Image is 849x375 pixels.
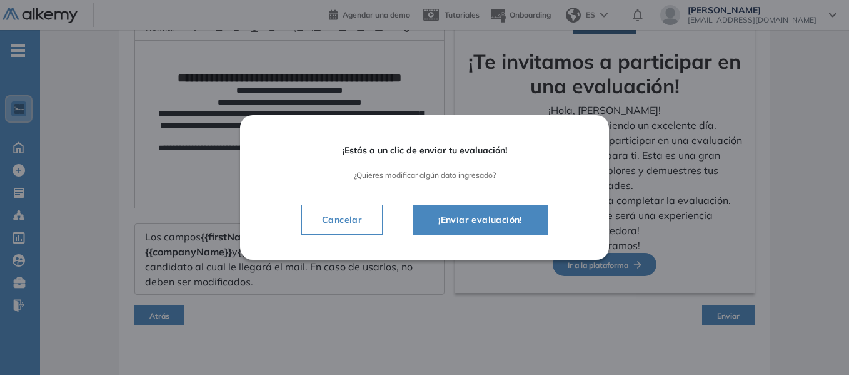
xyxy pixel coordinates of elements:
span: ¡Enviar evaluación! [428,212,532,227]
button: ¡Enviar evaluación! [413,205,548,235]
span: Cancelar [312,212,372,227]
span: ¿Quieres modificar algún dato ingresado? [275,171,574,180]
button: Cancelar [301,205,383,235]
span: ¡Estás a un clic de enviar tu evaluación! [275,145,574,156]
